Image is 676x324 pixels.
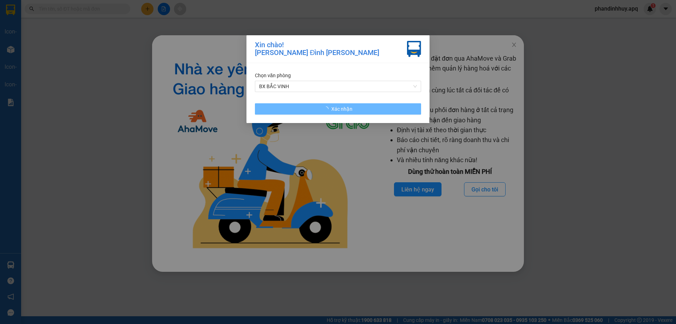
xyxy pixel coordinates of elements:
[331,105,352,113] span: Xác nhận
[255,41,379,57] div: Xin chào! [PERSON_NAME] Đình [PERSON_NAME]
[324,106,331,111] span: loading
[259,81,417,92] span: BX BẮC VINH
[255,72,421,79] div: Chọn văn phòng
[255,103,421,115] button: Xác nhận
[407,41,421,57] img: vxr-icon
